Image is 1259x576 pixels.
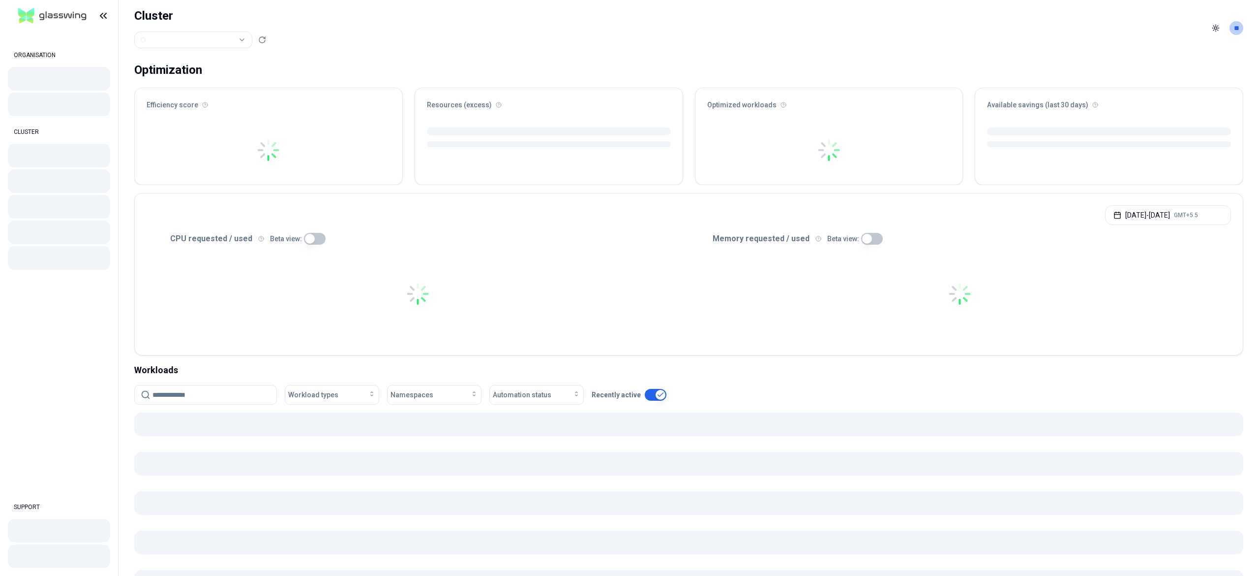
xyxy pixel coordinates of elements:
[8,497,110,517] div: SUPPORT
[134,363,1243,377] div: Workloads
[288,390,338,400] span: Workload types
[390,390,433,400] span: Namespaces
[134,8,266,24] h1: Cluster
[8,122,110,142] div: CLUSTER
[135,88,402,116] div: Efficiency score
[689,233,1231,245] div: Memory requested / used
[134,60,202,80] div: Optimization
[270,234,302,244] p: Beta view:
[493,390,551,400] span: Automation status
[1105,205,1231,225] button: [DATE]-[DATE]GMT+5.5
[387,385,481,405] button: Namespaces
[489,385,584,405] button: Automation status
[827,234,859,244] p: Beta view:
[147,233,689,245] div: CPU requested / used
[415,88,683,116] div: Resources (excess)
[975,88,1243,116] div: Available savings (last 30 days)
[14,4,90,28] img: GlassWing
[285,385,379,405] button: Workload types
[695,88,963,116] div: Optimized workloads
[134,32,252,48] button: Select a value
[592,390,641,400] p: Recently active
[1174,211,1198,219] span: GMT+5.5
[8,45,110,65] div: ORGANISATION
